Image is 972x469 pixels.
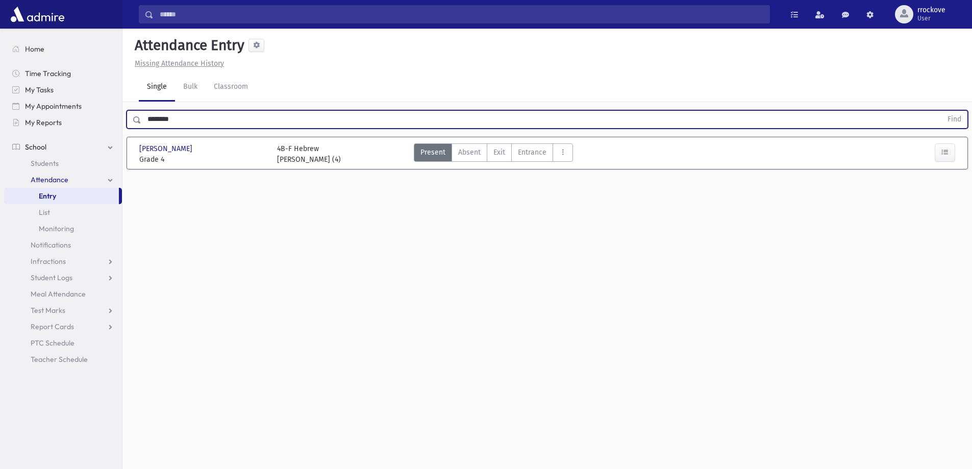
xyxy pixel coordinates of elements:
span: Time Tracking [25,69,71,78]
div: AttTypes [414,143,573,165]
a: Classroom [206,73,256,102]
span: Test Marks [31,306,65,315]
a: Attendance [4,171,122,188]
span: Attendance [31,175,68,184]
span: Student Logs [31,273,72,282]
span: Meal Attendance [31,289,86,299]
input: Search [154,5,769,23]
a: List [4,204,122,220]
img: AdmirePro [8,4,67,24]
a: Teacher Schedule [4,351,122,367]
span: Students [31,159,59,168]
span: Absent [458,147,481,158]
a: Home [4,41,122,57]
a: Infractions [4,253,122,269]
span: Exit [493,147,505,158]
span: Monitoring [39,224,74,233]
a: Test Marks [4,302,122,318]
a: PTC Schedule [4,335,122,351]
a: Monitoring [4,220,122,237]
span: rrockove [917,6,945,14]
span: Grade 4 [139,154,267,165]
a: Time Tracking [4,65,122,82]
span: Present [420,147,445,158]
a: School [4,139,122,155]
span: Entrance [518,147,546,158]
span: Teacher Schedule [31,355,88,364]
a: Students [4,155,122,171]
span: List [39,208,50,217]
span: My Reports [25,118,62,127]
a: Single [139,73,175,102]
span: [PERSON_NAME] [139,143,194,154]
a: Missing Attendance History [131,59,224,68]
div: 4B-F Hebrew [PERSON_NAME] (4) [277,143,341,165]
a: Entry [4,188,119,204]
span: My Tasks [25,85,54,94]
span: User [917,14,945,22]
span: Report Cards [31,322,74,331]
span: School [25,142,46,152]
a: My Appointments [4,98,122,114]
button: Find [941,111,967,128]
span: Infractions [31,257,66,266]
span: Home [25,44,44,54]
span: Entry [39,191,56,201]
span: My Appointments [25,102,82,111]
a: Notifications [4,237,122,253]
a: Student Logs [4,269,122,286]
u: Missing Attendance History [135,59,224,68]
a: Bulk [175,73,206,102]
h5: Attendance Entry [131,37,244,54]
span: Notifications [31,240,71,250]
span: PTC Schedule [31,338,74,348]
a: Report Cards [4,318,122,335]
a: Meal Attendance [4,286,122,302]
a: My Reports [4,114,122,131]
a: My Tasks [4,82,122,98]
